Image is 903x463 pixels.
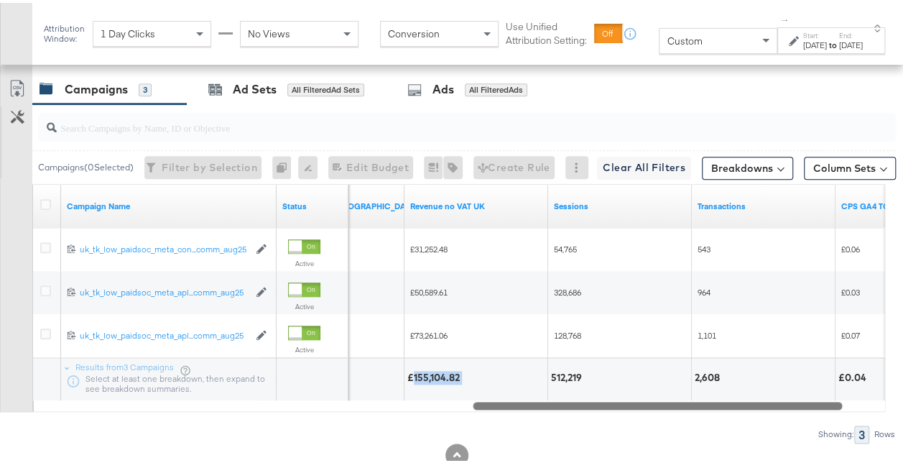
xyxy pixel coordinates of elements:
[80,327,249,339] div: uk_tk_low_paidsoc_meta_apl...comm_aug25
[407,368,464,382] div: £155,104.82
[287,81,364,93] div: All Filtered Ad Sets
[80,241,249,252] div: uk_tk_low_paidsoc_meta_con...comm_aug25
[388,24,440,37] span: Conversion
[854,423,869,441] div: 3
[698,241,710,252] span: 543
[667,32,702,45] span: Custom
[282,198,343,209] a: Shows the current state of your Ad Campaign.
[597,154,691,177] button: Clear All Filters
[827,37,839,47] strong: to
[43,21,85,41] div: Attribution Window:
[874,426,896,436] div: Rows
[410,241,448,252] span: £31,252.48
[248,24,290,37] span: No Views
[702,154,793,177] button: Breakdowns
[838,368,871,382] div: £0.04
[67,198,271,209] a: Your campaign name.
[101,24,155,37] span: 1 Day Clicks
[554,241,577,252] span: 54,765
[233,78,277,95] div: Ad Sets
[554,327,581,338] span: 128,768
[818,426,854,436] div: Showing:
[57,105,821,133] input: Search Campaigns by Name, ID or Objective
[80,241,249,253] a: uk_tk_low_paidsoc_meta_con...comm_aug25
[698,198,830,209] a: Transactions - The total number of transactions
[695,368,724,382] div: 2,608
[65,78,128,95] div: Campaigns
[80,284,249,295] div: uk_tk_low_paidsoc_meta_apl...comm_aug25
[410,198,542,209] a: Revenue minus VAT UK
[841,241,860,252] span: £0.06
[506,17,588,44] label: Use Unified Attribution Setting:
[779,15,792,20] span: ↑
[432,78,454,95] div: Ads
[139,81,152,93] div: 3
[80,284,249,296] a: uk_tk_low_paidsoc_meta_apl...comm_aug25
[841,284,860,295] span: £0.03
[80,327,249,339] a: uk_tk_low_paidsoc_meta_apl...comm_aug25
[698,327,716,338] span: 1,101
[272,153,298,176] div: 0
[551,368,586,382] div: 512,219
[410,327,448,338] span: £73,261.06
[554,198,686,209] a: Sessions - GA Sessions - The total number of sessions
[410,284,448,295] span: £50,589.61
[465,81,527,93] div: All Filtered Ads
[288,299,320,308] label: Active
[841,327,860,338] span: £0.07
[803,28,827,37] label: Start:
[288,256,320,265] label: Active
[603,156,685,174] span: Clear All Filters
[698,284,710,295] span: 964
[804,154,896,177] button: Column Sets
[554,284,581,295] span: 328,686
[839,37,863,48] div: [DATE]
[38,158,134,171] div: Campaigns ( 0 Selected)
[803,37,827,48] div: [DATE]
[288,342,320,352] label: Active
[839,28,863,37] label: End:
